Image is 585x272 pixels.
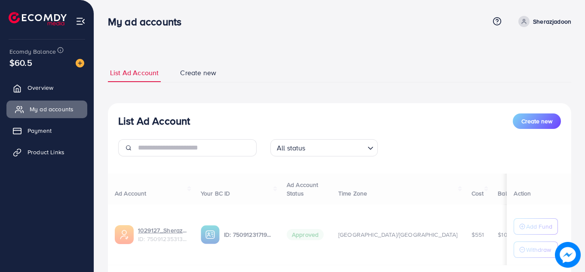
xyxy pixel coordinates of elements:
input: Search for option [308,140,364,154]
a: Overview [6,79,87,96]
span: $60.5 [9,56,32,69]
span: My ad accounts [30,105,74,113]
a: Payment [6,122,87,139]
a: Product Links [6,144,87,161]
button: Create new [513,113,561,129]
span: Create new [521,117,552,125]
span: All status [275,142,307,154]
span: List Ad Account [110,68,159,78]
h3: My ad accounts [108,15,188,28]
span: Overview [28,83,53,92]
img: menu [76,16,86,26]
h3: List Ad Account [118,115,190,127]
span: Ecomdy Balance [9,47,56,56]
img: image [76,59,84,67]
a: My ad accounts [6,101,87,118]
a: Sherazjadoon [515,16,571,27]
p: Sherazjadoon [533,16,571,27]
img: logo [9,12,67,25]
span: Payment [28,126,52,135]
div: Search for option [270,139,378,156]
img: image [555,242,581,268]
span: Product Links [28,148,64,156]
span: Create new [180,68,216,78]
